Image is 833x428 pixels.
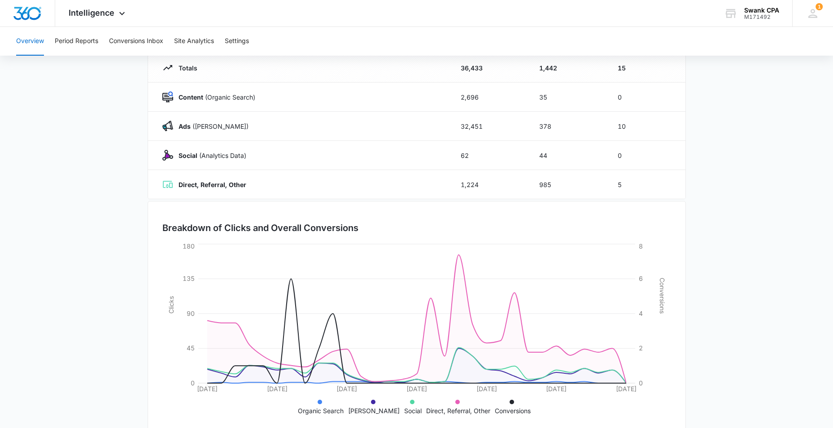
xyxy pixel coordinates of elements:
strong: Social [179,152,197,159]
tspan: 4 [639,310,643,317]
tspan: Clicks [167,296,174,314]
td: 1,224 [450,170,528,199]
p: Direct, Referral, Other [426,406,490,415]
td: 5 [607,170,685,199]
td: 44 [528,141,607,170]
p: [PERSON_NAME] [348,406,400,415]
td: 1,442 [528,53,607,83]
tspan: 90 [187,310,195,317]
td: 10 [607,112,685,141]
span: 1 [816,3,823,10]
tspan: 135 [183,275,195,282]
td: 32,451 [450,112,528,141]
img: Ads [162,121,173,131]
span: Intelligence [69,8,114,17]
p: (Analytics Data) [173,151,246,160]
tspan: Conversions [659,278,666,314]
td: 62 [450,141,528,170]
p: ([PERSON_NAME]) [173,122,249,131]
tspan: [DATE] [406,385,427,393]
p: (Organic Search) [173,92,255,102]
button: Overview [16,27,44,56]
img: Content [162,92,173,102]
td: 15 [607,53,685,83]
h3: Breakdown of Clicks and Overall Conversions [162,221,358,235]
img: Social [162,150,173,161]
tspan: 0 [639,379,643,387]
div: notifications count [816,3,823,10]
tspan: 0 [191,379,195,387]
td: 36,433 [450,53,528,83]
td: 2,696 [450,83,528,112]
tspan: [DATE] [476,385,497,393]
button: Period Reports [55,27,98,56]
p: Organic Search [298,406,344,415]
tspan: [DATE] [197,385,218,393]
tspan: [DATE] [336,385,357,393]
p: Totals [173,63,197,73]
tspan: 8 [639,242,643,250]
button: Conversions Inbox [109,27,163,56]
td: 985 [528,170,607,199]
div: account name [744,7,779,14]
tspan: [DATE] [616,385,637,393]
button: Settings [225,27,249,56]
p: Conversions [495,406,531,415]
tspan: 180 [183,242,195,250]
strong: Content [179,93,203,101]
tspan: [DATE] [546,385,567,393]
tspan: 2 [639,344,643,352]
tspan: 45 [187,344,195,352]
p: Social [404,406,422,415]
strong: Ads [179,122,191,130]
td: 378 [528,112,607,141]
button: Site Analytics [174,27,214,56]
tspan: [DATE] [266,385,287,393]
div: account id [744,14,779,20]
td: 35 [528,83,607,112]
td: 0 [607,83,685,112]
tspan: 6 [639,275,643,282]
strong: Direct, Referral, Other [179,181,246,188]
td: 0 [607,141,685,170]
